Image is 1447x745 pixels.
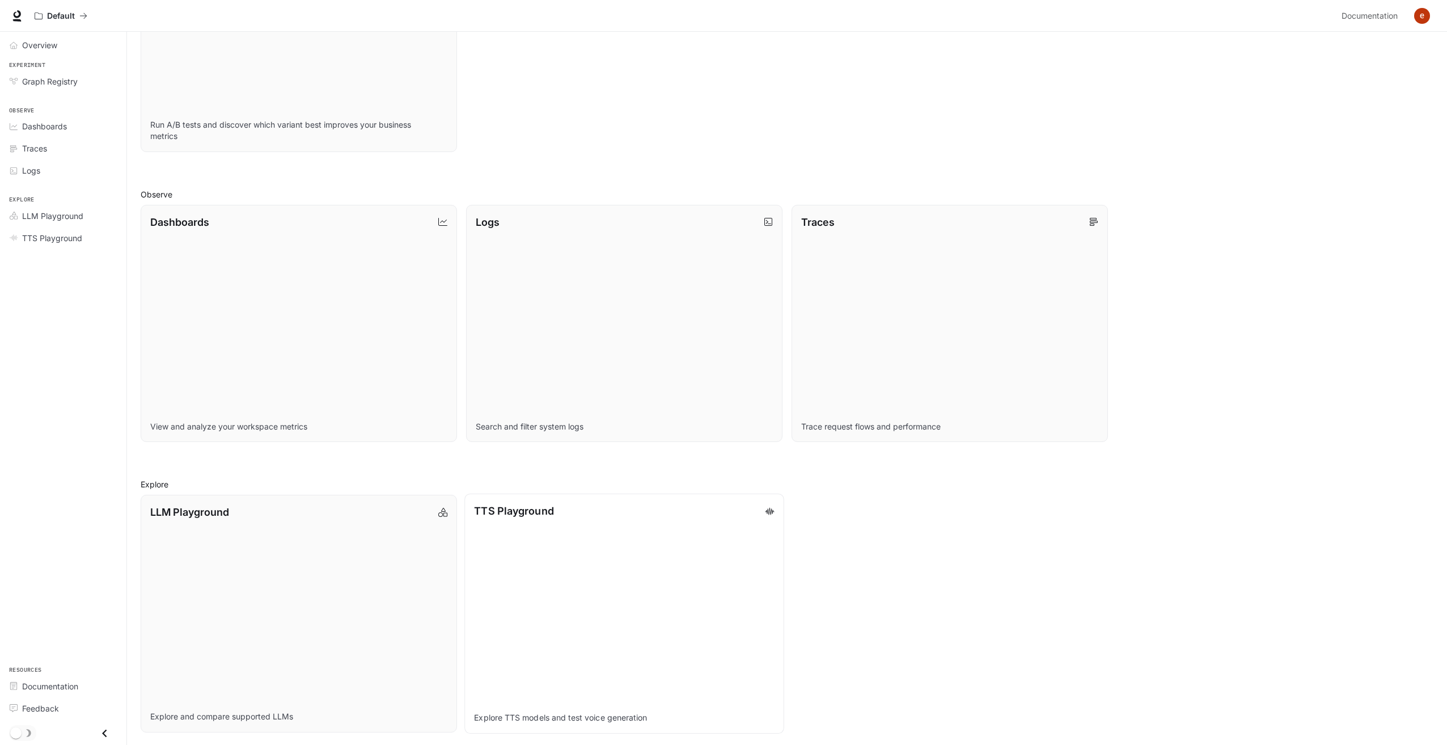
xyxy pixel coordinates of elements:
a: LLM PlaygroundExplore and compare supported LLMs [141,495,457,733]
a: Logs [5,161,122,180]
span: Graph Registry [22,75,78,87]
span: Overview [22,39,57,51]
a: TTS Playground [5,228,122,248]
p: TTS Playground [474,503,553,519]
h2: Explore [141,478,1433,490]
p: Search and filter system logs [476,421,773,432]
a: Feedback [5,698,122,718]
span: TTS Playground [22,232,82,244]
a: Dashboards [5,116,122,136]
a: Documentation [1337,5,1406,27]
span: Logs [22,165,40,176]
p: View and analyze your workspace metrics [150,421,447,432]
p: Run A/B tests and discover which variant best improves your business metrics [150,119,447,142]
a: Traces [5,138,122,158]
a: Documentation [5,676,122,696]
p: Explore and compare supported LLMs [150,711,447,722]
p: Dashboards [150,214,209,230]
span: LLM Playground [22,210,83,222]
a: LogsSearch and filter system logs [466,205,782,443]
p: Default [47,11,75,21]
span: Documentation [1342,9,1398,23]
a: TTS PlaygroundExplore TTS models and test voice generation [464,494,784,734]
a: Overview [5,35,122,55]
h2: Observe [141,188,1433,200]
button: All workspaces [29,5,92,27]
p: Traces [801,214,835,230]
a: DashboardsView and analyze your workspace metrics [141,205,457,443]
span: Documentation [22,680,78,692]
span: Feedback [22,702,59,714]
a: LLM Playground [5,206,122,226]
span: Dashboards [22,120,67,132]
p: Explore TTS models and test voice generation [474,712,774,723]
img: User avatar [1414,8,1430,24]
a: TracesTrace request flows and performance [792,205,1108,443]
p: Logs [476,214,500,230]
span: Traces [22,142,47,154]
p: Trace request flows and performance [801,421,1098,432]
span: Dark mode toggle [10,726,22,739]
button: User avatar [1411,5,1433,27]
button: Close drawer [92,722,117,745]
a: Graph Registry [5,71,122,91]
p: LLM Playground [150,504,229,520]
